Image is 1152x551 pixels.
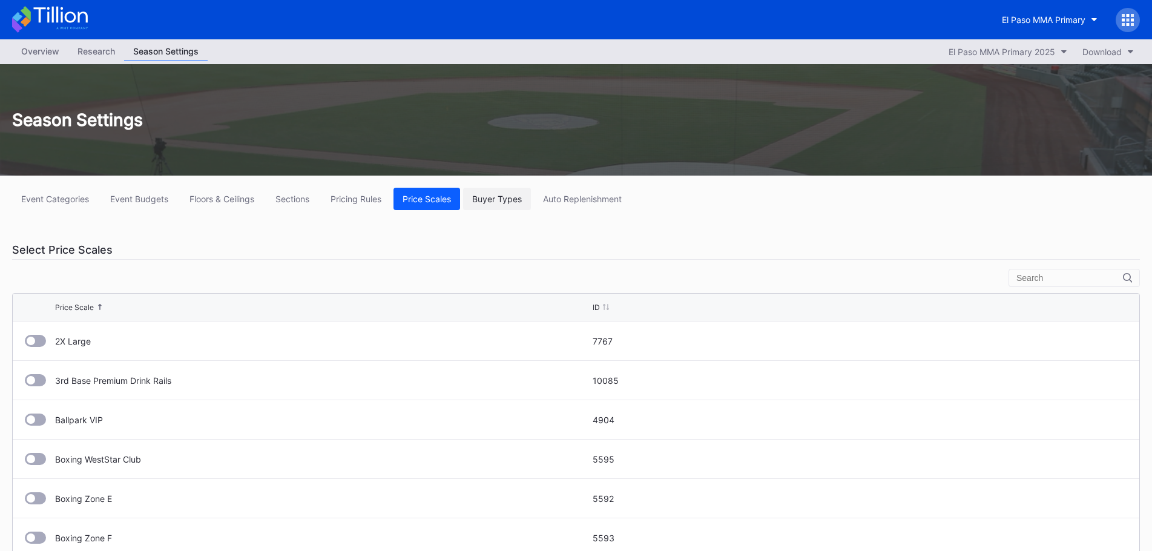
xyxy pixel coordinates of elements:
div: Boxing Zone E [55,493,590,504]
div: 2X Large [55,336,590,346]
button: El Paso MMA Primary [993,8,1107,31]
div: 4904 [593,415,1127,425]
button: Pricing Rules [321,188,390,210]
div: Download [1082,47,1122,57]
div: Price Scale [55,303,94,312]
button: Event Categories [12,188,98,210]
div: 3rd Base Premium Drink Rails [55,375,590,386]
div: Auto Replenishment [543,194,622,204]
a: Overview [12,42,68,61]
div: Event Budgets [110,194,168,204]
div: 5595 [593,454,1127,464]
div: Price Scales [403,194,451,204]
a: Research [68,42,124,61]
div: 5593 [593,533,1127,543]
div: Overview [12,42,68,60]
input: Search [1016,273,1123,283]
button: Auto Replenishment [534,188,631,210]
button: El Paso MMA Primary 2025 [943,44,1073,60]
div: Buyer Types [472,194,522,204]
div: Boxing Zone F [55,533,590,543]
div: Floors & Ceilings [189,194,254,204]
div: Ballpark VIP [55,415,590,425]
button: Event Budgets [101,188,177,210]
div: 5592 [593,493,1127,504]
button: Floors & Ceilings [180,188,263,210]
div: ID [593,303,600,312]
div: Boxing WestStar Club [55,454,590,464]
div: El Paso MMA Primary 2025 [949,47,1055,57]
button: Buyer Types [463,188,531,210]
div: Sections [275,194,309,204]
div: Event Categories [21,194,89,204]
div: Pricing Rules [331,194,381,204]
div: 7767 [593,336,1127,346]
button: Download [1076,44,1140,60]
div: 10085 [593,375,1127,386]
button: Sections [266,188,318,210]
div: Select Price Scales [12,240,1140,260]
a: Season Settings [124,42,208,61]
button: Price Scales [393,188,460,210]
div: El Paso MMA Primary [1002,15,1085,25]
div: Research [68,42,124,60]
